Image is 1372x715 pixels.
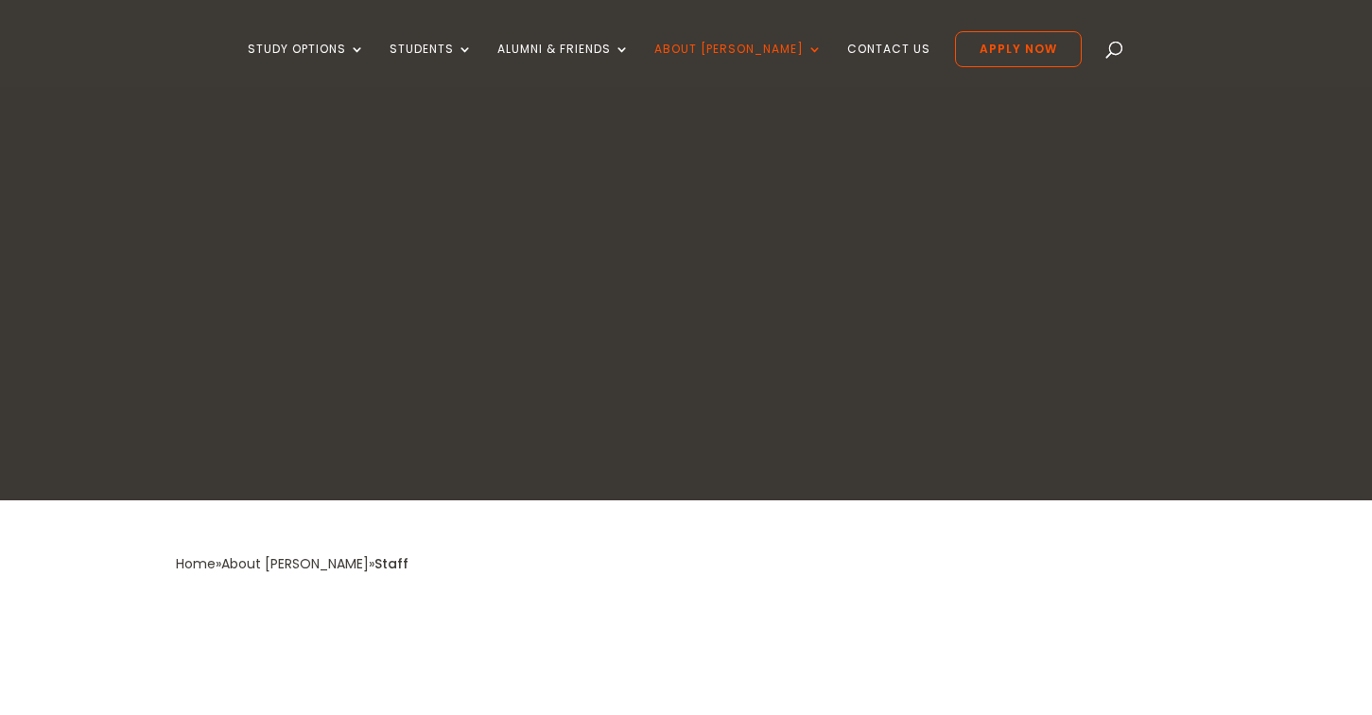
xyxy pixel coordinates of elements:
a: Students [390,43,473,87]
a: About [PERSON_NAME] [654,43,823,87]
a: Contact Us [847,43,930,87]
a: Apply Now [955,31,1082,67]
a: Home [176,554,216,573]
span: Staff [374,554,408,573]
a: About [PERSON_NAME] [221,554,369,573]
a: Alumni & Friends [497,43,630,87]
span: » » [176,554,408,573]
a: Study Options [248,43,365,87]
